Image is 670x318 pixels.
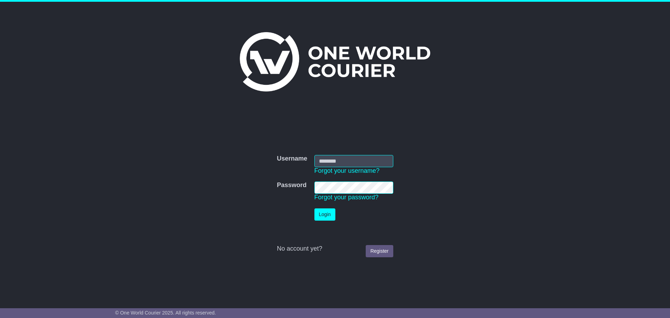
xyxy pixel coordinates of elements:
span: © One World Courier 2025. All rights reserved. [115,310,216,316]
a: Forgot your password? [314,194,379,201]
label: Password [277,182,306,189]
button: Login [314,208,335,221]
a: Register [366,245,393,257]
img: One World [240,32,430,91]
label: Username [277,155,307,163]
a: Forgot your username? [314,167,380,174]
div: No account yet? [277,245,393,253]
